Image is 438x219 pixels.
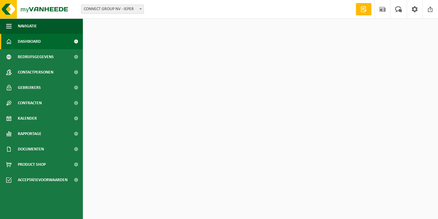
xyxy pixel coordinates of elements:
span: Contactpersonen [18,65,53,80]
span: Acceptatievoorwaarden [18,172,68,188]
span: Contracten [18,95,42,111]
span: Dashboard [18,34,41,49]
span: Bedrijfsgegevens [18,49,54,65]
span: Navigatie [18,18,37,34]
span: Product Shop [18,157,46,172]
span: Documenten [18,141,44,157]
span: CONNECT GROUP NV - IEPER [81,5,144,14]
span: Gebruikers [18,80,41,95]
span: Rapportage [18,126,41,141]
span: Kalender [18,111,37,126]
